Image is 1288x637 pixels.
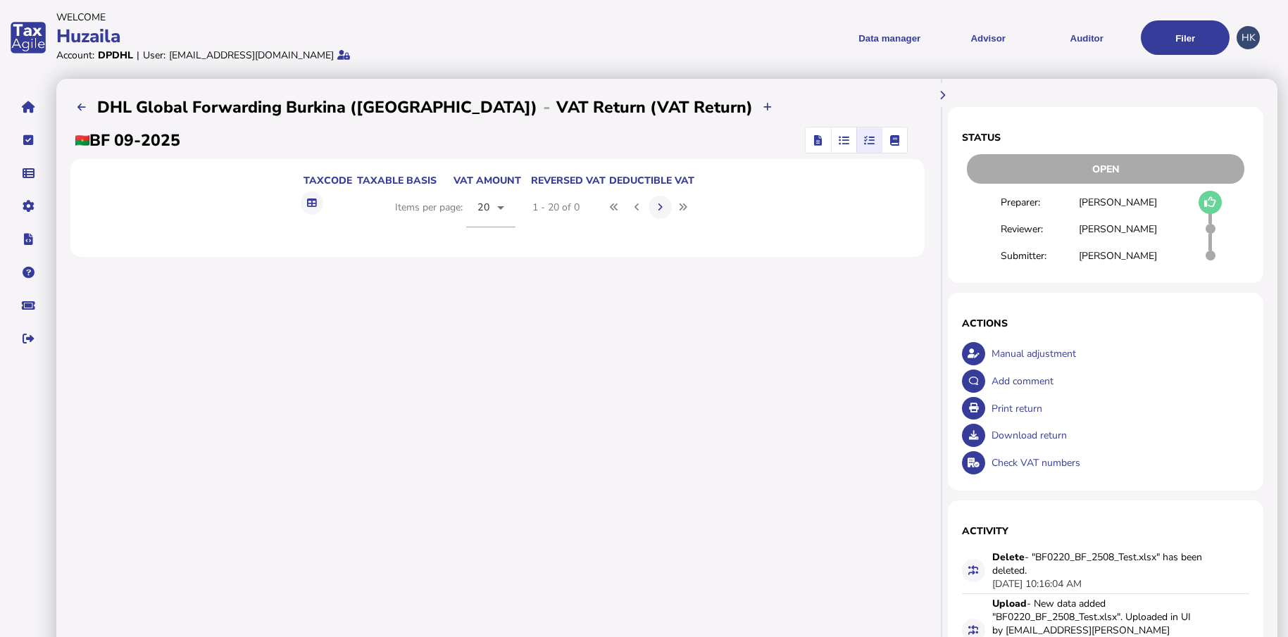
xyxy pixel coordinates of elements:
strong: Upload [992,597,1027,610]
div: Taxable basis [356,174,437,187]
div: DPDHL [98,49,133,62]
div: [PERSON_NAME] [1079,249,1157,263]
button: Filings list - by month [70,96,94,119]
div: Submitter: [1001,249,1079,263]
h2: VAT Return (VAT Return) [556,96,753,118]
button: Make a comment in the activity log. [962,370,985,393]
th: taxCode [301,173,353,188]
div: Profile settings [1237,26,1260,49]
mat-button-toggle: Reconcilliation view by document [831,127,856,153]
div: Open [967,154,1244,184]
div: Manual adjustment [988,340,1249,367]
div: Reversed VAT [525,174,606,187]
button: Next page [649,196,672,219]
button: Home [13,92,43,122]
i: Data manager [23,173,35,174]
button: Upload transactions [756,96,780,119]
button: Shows a dropdown of VAT Advisor options [944,20,1032,55]
div: Check VAT numbers [988,449,1249,477]
button: Export table data to Excel [301,191,324,215]
div: - [537,96,556,118]
mat-button-toggle: Ledger [882,127,907,153]
button: Mark as draft [1199,191,1222,214]
button: Raise a support ticket [13,291,43,320]
button: Tasks [13,125,43,155]
h1: Status [962,131,1249,144]
div: - "BF0220_BF_2508_Test.xlsx" has been deleted. [992,550,1203,577]
div: [PERSON_NAME] [1079,222,1157,236]
button: Data manager [13,158,43,188]
button: Previous page [625,196,649,219]
button: Shows a dropdown of Data manager options [845,20,934,55]
div: [PERSON_NAME] [1079,196,1157,209]
button: Check VAT numbers on return. [962,451,985,474]
h2: DHL Global Forwarding Burkina ([GEOGRAPHIC_DATA]) [97,96,537,118]
div: Download return [988,422,1249,449]
mat-button-toggle: Reconcilliation view by tax code [856,127,882,153]
strong: Delete [992,550,1025,564]
button: Last page [672,196,695,219]
button: First page [602,196,625,219]
img: bf.png [75,135,89,146]
menu: navigate products [646,20,1230,55]
h2: BF 09-2025 [75,130,180,151]
button: Manage settings [13,191,43,221]
div: Huzaila [56,24,639,49]
i: Data for this filing changed [968,565,978,575]
div: Deductible VAT [609,174,694,187]
div: Welcome [56,11,639,24]
div: Return status - Actions are restricted to nominated users [962,154,1249,184]
mat-button-toggle: Return view [806,127,831,153]
button: Filer [1141,20,1230,55]
button: Hide [931,84,954,107]
div: [EMAIL_ADDRESS][DOMAIN_NAME] [169,49,334,62]
div: Items per page: [395,188,515,243]
span: 20 [477,201,489,214]
div: [DATE] 10:16:04 AM [992,577,1082,591]
button: Download return [962,424,985,447]
h1: Actions [962,317,1249,330]
div: User: [143,49,165,62]
button: Developer hub links [13,225,43,254]
div: | [137,49,139,62]
button: Auditor [1042,20,1131,55]
div: 1 - 20 of 0 [532,201,580,214]
button: Make an adjustment to this return. [962,342,985,365]
div: Reviewer: [1001,222,1079,236]
div: VAT amount [440,174,521,187]
button: Help pages [13,258,43,287]
button: Open printable view of return. [962,397,985,420]
i: Protected by 2-step verification [337,50,350,60]
mat-form-field: Change page size [466,188,515,243]
i: Data for this filing changed [968,625,978,635]
h1: Activity [962,524,1249,538]
button: Sign out [13,324,43,353]
div: Preparer: [1001,196,1079,209]
div: Print return [988,395,1249,422]
div: Add comment [988,367,1249,395]
div: Account: [56,49,94,62]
